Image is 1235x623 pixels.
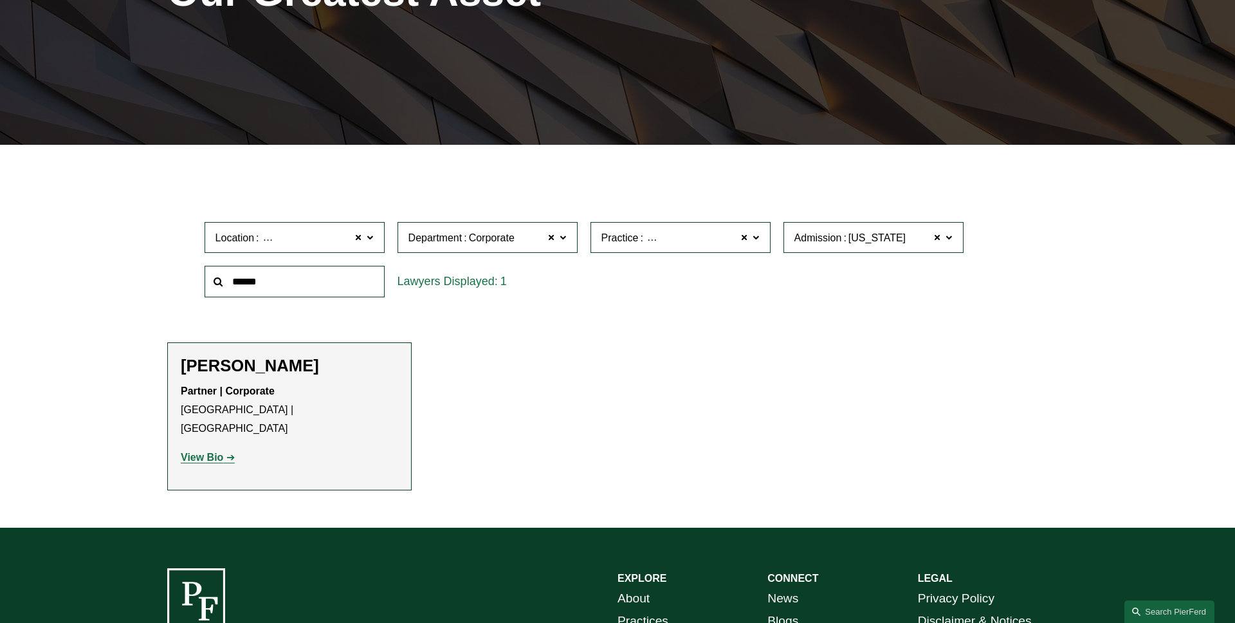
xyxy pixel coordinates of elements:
[181,386,275,396] strong: Partner | Corporate
[181,382,398,438] p: [GEOGRAPHIC_DATA] | [GEOGRAPHIC_DATA]
[500,275,507,288] span: 1
[261,230,369,246] span: [GEOGRAPHIC_DATA]
[767,588,798,610] a: News
[181,452,235,463] a: View Bio
[601,232,639,243] span: Practice
[918,588,994,610] a: Privacy Policy
[918,573,953,584] strong: LEGAL
[1124,600,1214,623] a: Search this site
[767,573,818,584] strong: CONNECT
[794,232,842,243] span: Admission
[181,452,223,463] strong: View Bio
[181,356,398,376] h2: [PERSON_NAME]
[617,588,650,610] a: About
[408,232,462,243] span: Department
[848,230,906,246] span: [US_STATE]
[215,232,255,243] span: Location
[645,230,818,246] span: Global Media, Entertainment & Sports
[617,573,666,584] strong: EXPLORE
[469,230,515,246] span: Corporate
